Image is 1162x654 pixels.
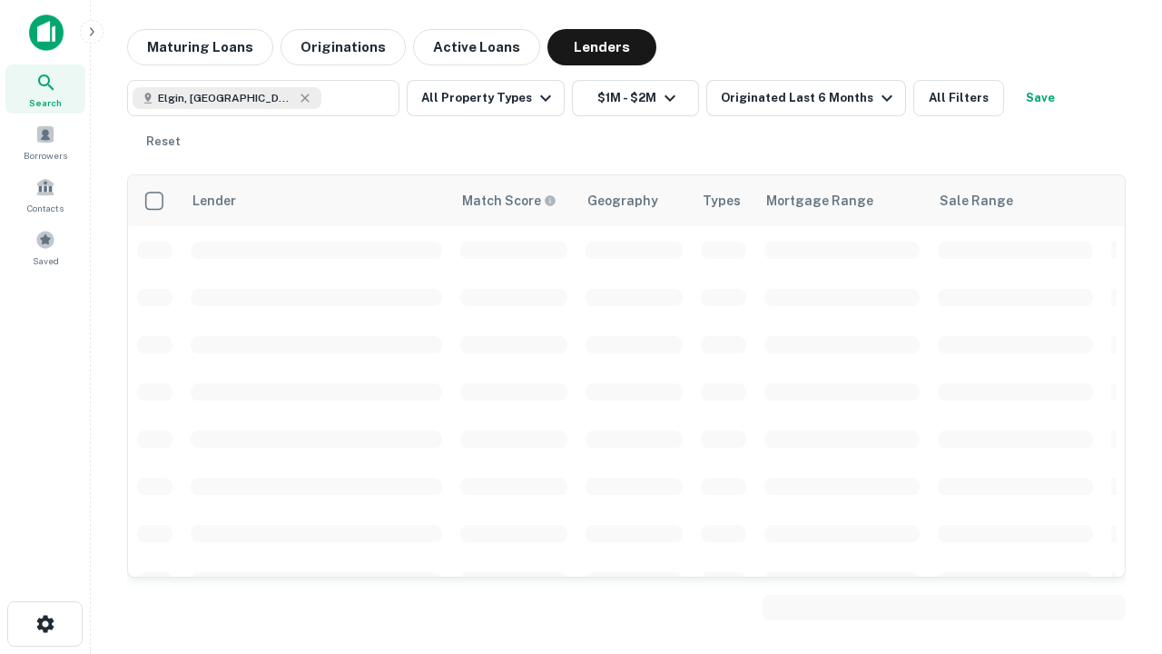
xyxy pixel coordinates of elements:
[127,29,273,65] button: Maturing Loans
[182,175,451,226] th: Lender
[27,201,64,215] span: Contacts
[572,80,699,116] button: $1M - $2M
[451,175,576,226] th: Capitalize uses an advanced AI algorithm to match your search with the best lender. The match sco...
[5,117,85,166] a: Borrowers
[33,253,59,268] span: Saved
[5,64,85,114] a: Search
[587,190,658,212] div: Geography
[29,15,64,51] img: capitalize-icon.png
[547,29,656,65] button: Lenders
[413,29,540,65] button: Active Loans
[1071,509,1162,596] iframe: Chat Widget
[940,190,1013,212] div: Sale Range
[134,124,192,160] button: Reset
[407,80,565,116] button: All Property Types
[929,175,1102,226] th: Sale Range
[1011,80,1069,116] button: Save your search to get updates of matches that match your search criteria.
[706,80,906,116] button: Originated Last 6 Months
[755,175,929,226] th: Mortgage Range
[462,191,553,211] h6: Match Score
[462,191,556,211] div: Capitalize uses an advanced AI algorithm to match your search with the best lender. The match sco...
[721,87,898,109] div: Originated Last 6 Months
[692,175,755,226] th: Types
[158,90,294,106] span: Elgin, [GEOGRAPHIC_DATA], [GEOGRAPHIC_DATA]
[576,175,692,226] th: Geography
[766,190,873,212] div: Mortgage Range
[24,148,67,163] span: Borrowers
[5,223,85,272] a: Saved
[913,80,1004,116] button: All Filters
[192,190,236,212] div: Lender
[281,29,406,65] button: Originations
[5,170,85,219] a: Contacts
[703,190,741,212] div: Types
[29,95,62,110] span: Search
